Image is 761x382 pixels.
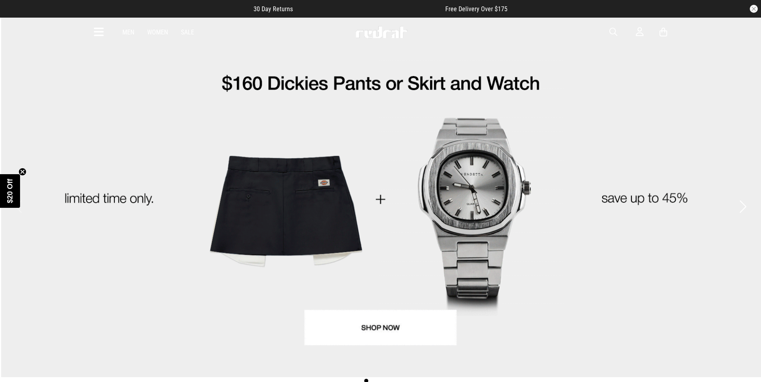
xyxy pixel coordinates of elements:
iframe: Customer reviews powered by Trustpilot [309,5,429,13]
a: Sale [181,28,194,36]
button: Next slide [737,198,748,215]
span: Free Delivery Over $175 [445,5,507,13]
span: $20 Off [6,179,14,203]
img: Redrat logo [355,26,408,38]
a: Men [122,28,134,36]
span: 30 Day Returns [254,5,293,13]
button: Close teaser [18,168,26,176]
a: Women [147,28,168,36]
